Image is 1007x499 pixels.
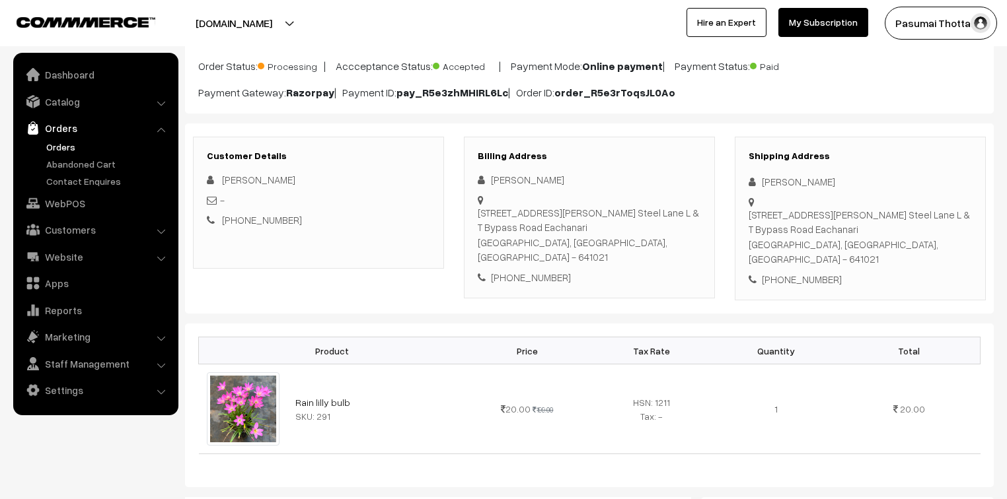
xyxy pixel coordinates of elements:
[750,56,816,73] span: Paid
[501,403,531,415] span: 20.00
[17,245,174,269] a: Website
[396,86,508,99] b: pay_R5e3zhMHIRL6Lc
[222,214,302,226] a: [PHONE_NUMBER]
[433,56,499,73] span: Accepted
[687,8,766,37] a: Hire an Expert
[222,174,295,185] span: [PERSON_NAME]
[885,7,997,40] button: Pasumai Thotta…
[478,150,701,162] h3: Billing Address
[198,84,981,100] p: Payment Gateway: | Payment ID: | Order ID:
[207,193,430,208] div: -
[582,59,663,73] b: Online payment
[17,352,174,376] a: Staff Management
[971,13,990,33] img: user
[17,90,174,114] a: Catalog
[478,205,701,265] div: [STREET_ADDRESS][PERSON_NAME] Steel Lane L & T Bypass Road Eachanari [GEOGRAPHIC_DATA], [GEOGRAPH...
[714,337,838,364] th: Quantity
[43,174,174,188] a: Contact Enquires
[478,172,701,187] div: [PERSON_NAME]
[900,403,925,415] span: 20.00
[554,86,675,99] b: order_R5e3rToqsJL0Ao
[749,174,972,189] div: [PERSON_NAME]
[749,150,972,162] h3: Shipping Address
[533,405,553,414] strike: 199.00
[589,337,714,364] th: Tax Rate
[295,397,350,408] a: Rain lilly bulb
[17,13,132,29] a: COMMMERCE
[465,337,589,364] th: Price
[207,150,430,162] h3: Customer Details
[17,271,174,295] a: Apps
[207,372,280,445] img: photo_2025-07-26_13-16-13.jpg
[478,270,701,285] div: [PHONE_NUMBER]
[17,191,174,215] a: WebPOS
[17,63,174,86] a: Dashboard
[778,8,868,37] a: My Subscription
[198,56,981,74] p: Order Status: | Accceptance Status: | Payment Mode: | Payment Status:
[286,86,334,99] b: Razorpay
[749,272,972,287] div: [PHONE_NUMBER]
[295,409,457,423] div: SKU: 291
[17,116,174,140] a: Orders
[17,17,155,27] img: COMMMERCE
[149,7,318,40] button: [DOMAIN_NAME]
[43,140,174,154] a: Orders
[633,397,670,422] span: HSN: 1211 Tax: -
[17,378,174,402] a: Settings
[17,298,174,322] a: Reports
[258,56,324,73] span: Processing
[43,157,174,171] a: Abandoned Cart
[17,325,174,349] a: Marketing
[199,337,465,364] th: Product
[838,337,980,364] th: Total
[774,403,778,415] span: 1
[749,207,972,267] div: [STREET_ADDRESS][PERSON_NAME] Steel Lane L & T Bypass Road Eachanari [GEOGRAPHIC_DATA], [GEOGRAPH...
[17,218,174,242] a: Customers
